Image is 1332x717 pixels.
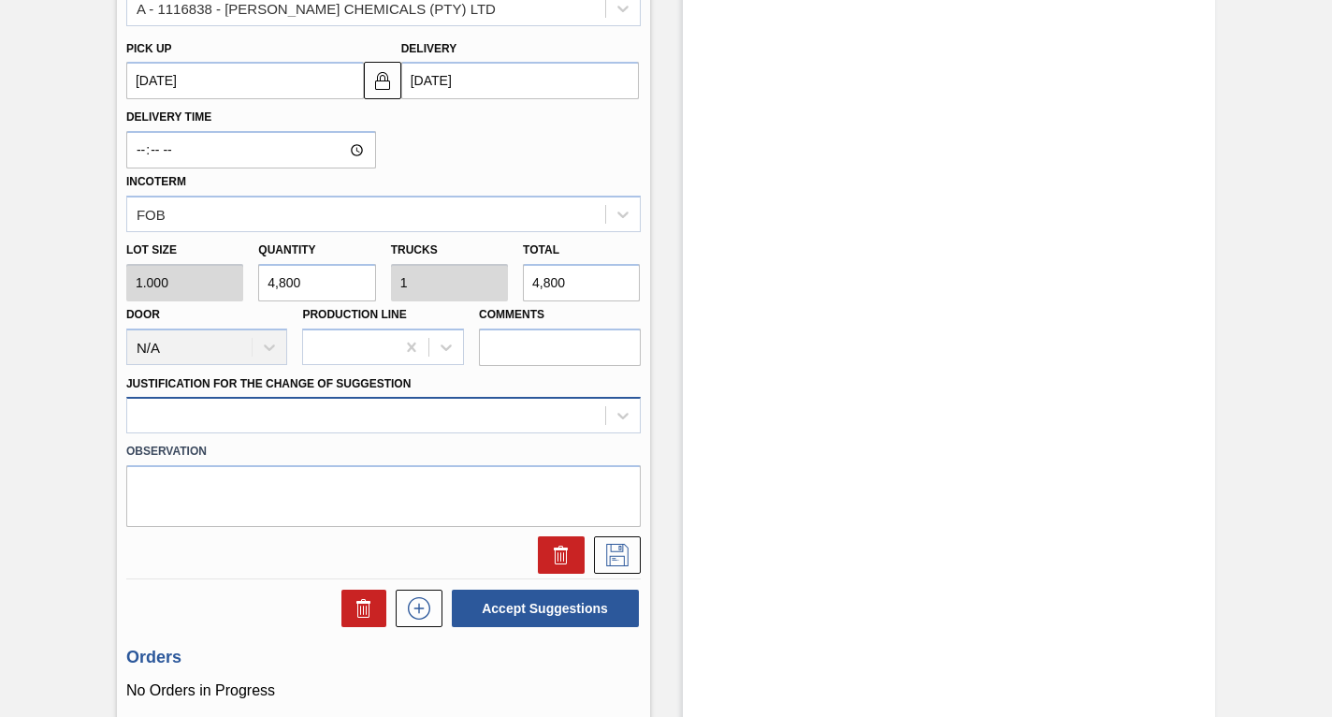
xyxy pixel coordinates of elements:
[401,62,639,99] input: mm/dd/yyyy
[126,682,641,699] p: No Orders in Progress
[126,438,641,465] label: Observation
[442,588,641,629] div: Accept Suggestions
[364,62,401,99] button: locked
[126,62,364,99] input: mm/dd/yyyy
[126,308,160,321] label: Door
[401,42,457,55] label: Delivery
[386,590,442,627] div: New suggestion
[302,308,406,321] label: Production Line
[371,69,394,92] img: locked
[528,536,585,574] div: Delete Suggestion
[126,648,641,667] h3: Orders
[479,301,641,329] label: Comments
[126,377,411,390] label: Justification for the Change of Suggestion
[137,206,166,222] div: FOB
[126,42,172,55] label: Pick up
[126,104,376,131] label: Delivery Time
[126,175,186,188] label: Incoterm
[258,243,315,256] label: Quantity
[126,237,243,264] label: Lot size
[523,243,559,256] label: Total
[391,243,438,256] label: Trucks
[585,536,641,574] div: Save Suggestion
[332,590,386,627] div: Delete Suggestions
[452,590,639,627] button: Accept Suggestions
